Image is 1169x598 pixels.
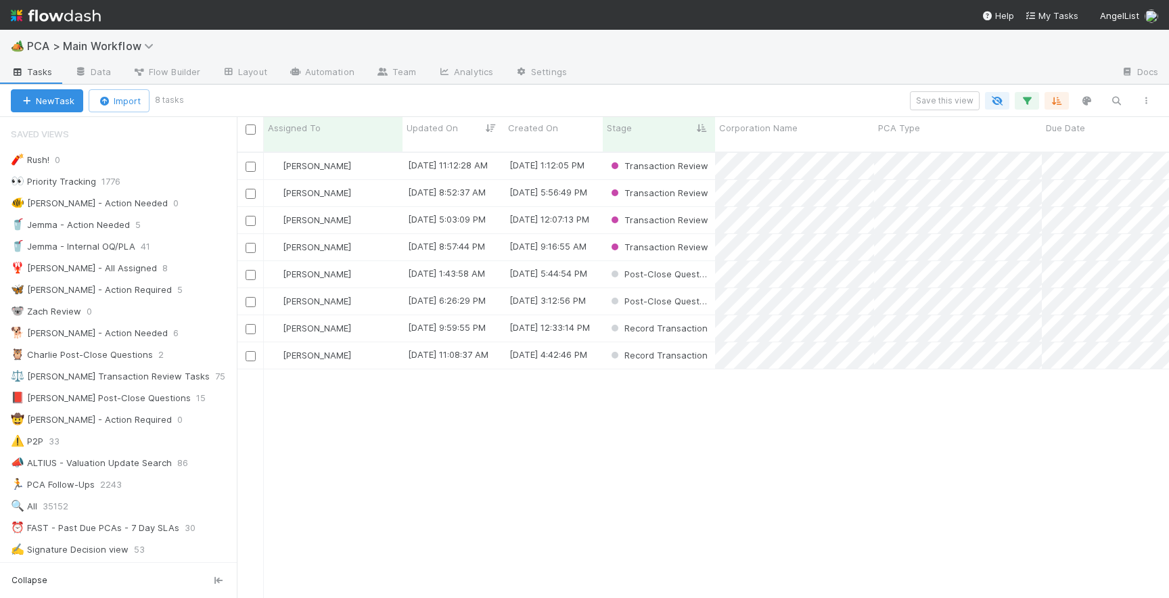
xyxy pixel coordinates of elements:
div: Post-Close Question [608,267,708,281]
a: My Tasks [1025,9,1078,22]
div: [PERSON_NAME] [269,213,351,227]
div: [DATE] 12:33:14 PM [509,321,590,334]
span: 53 [134,541,158,558]
input: Toggle Row Selected [246,243,256,253]
span: Transaction Review [608,241,708,252]
span: 15 [196,390,219,407]
span: 30 [185,520,209,536]
a: Automation [278,62,365,84]
input: Toggle Row Selected [246,351,256,361]
span: 0 [87,303,106,320]
span: [PERSON_NAME] [283,269,351,279]
span: 🐠 [11,197,24,208]
a: Flow Builder [122,62,211,84]
span: ✍️ [11,543,24,555]
div: [DATE] 5:56:49 PM [509,185,587,199]
span: 🥤 [11,240,24,252]
div: [PERSON_NAME] - Action Needed [11,325,168,342]
span: PCA > Main Workflow [27,39,160,53]
div: Transaction Review [608,159,708,172]
span: Record Transaction [608,323,708,333]
span: 🐕 [11,327,24,338]
input: Toggle Row Selected [246,297,256,307]
div: [PERSON_NAME] [269,321,351,335]
span: 📣 [11,457,24,468]
div: Transaction Review [608,213,708,227]
div: [DATE] 1:12:05 PM [509,158,584,172]
a: Analytics [427,62,504,84]
span: AngelList [1100,10,1139,21]
div: [PERSON_NAME] [269,186,351,200]
span: 33 [49,433,73,450]
span: ⏰ [11,522,24,533]
div: [DATE] 8:57:44 PM [408,239,485,253]
img: avatar_ba0ef937-97b0-4cb1-a734-c46f876909ef.png [270,296,281,306]
img: avatar_ba0ef937-97b0-4cb1-a734-c46f876909ef.png [270,187,281,198]
span: 📕 [11,392,24,403]
span: Due Date [1046,121,1085,135]
div: Signature Decision view [11,541,129,558]
div: Jemma - Action Needed [11,216,130,233]
span: 6 [173,325,192,342]
span: 🧨 [11,154,24,165]
div: Rush! [11,152,49,168]
div: PCA Follow-Ups [11,476,95,493]
div: [PERSON_NAME] [269,294,351,308]
div: Post-Close Question [608,294,708,308]
div: [DATE] 1:43:58 AM [408,267,485,280]
span: 🤠 [11,413,24,425]
span: Saved Views [11,120,69,147]
div: [PERSON_NAME] [269,267,351,281]
div: Jemma - Internal OQ/PLA [11,238,135,255]
span: Updated On [407,121,458,135]
span: [PERSON_NAME] [283,323,351,333]
span: 🦋 [11,283,24,295]
a: Layout [211,62,278,84]
span: 🔍 [11,500,24,511]
div: Transaction Review [608,240,708,254]
span: Stage [607,121,632,135]
button: NewTask [11,89,83,112]
span: [PERSON_NAME] [283,296,351,306]
span: 0 [177,411,196,428]
span: ⚖️ [11,370,24,382]
span: 0 [55,152,74,168]
div: [PERSON_NAME] - Action Needed [11,195,168,212]
div: [DATE] 5:03:09 PM [408,212,486,226]
div: ALTIUS - Valuation Update Search [11,455,172,471]
span: 75 [215,368,239,385]
span: Post-Close Question [608,296,712,306]
span: Transaction Review [608,160,708,171]
div: [PERSON_NAME] - Action Required [11,281,172,298]
input: Toggle Row Selected [246,162,256,172]
span: 8 [162,260,181,277]
div: [PERSON_NAME] Post-Close Questions [11,390,191,407]
span: Post-Close Question [608,269,712,279]
span: 2 [158,346,177,363]
img: logo-inverted-e16ddd16eac7371096b0.svg [11,4,101,27]
div: [DATE] 12:07:13 PM [509,212,589,226]
span: 0 [173,195,192,212]
span: [PERSON_NAME] [283,241,351,252]
img: avatar_ba0ef937-97b0-4cb1-a734-c46f876909ef.png [270,350,281,361]
div: Zach Review [11,303,81,320]
input: Toggle Row Selected [246,189,256,199]
a: Docs [1110,62,1169,84]
small: 8 tasks [155,94,184,106]
span: 👀 [11,175,24,187]
span: 1776 [101,173,134,190]
div: [DATE] 6:26:29 PM [408,294,486,307]
span: 🦉 [11,348,24,360]
button: Save this view [910,91,980,110]
span: 🦞 [11,262,24,273]
a: Settings [504,62,578,84]
span: Flow Builder [133,65,200,78]
button: Import [89,89,150,112]
div: [DATE] 8:52:37 AM [408,185,486,199]
div: [DATE] 5:44:54 PM [509,267,587,280]
div: [DATE] 4:42:46 PM [509,348,587,361]
div: [PERSON_NAME] [269,240,351,254]
img: avatar_ba0ef937-97b0-4cb1-a734-c46f876909ef.png [270,323,281,333]
span: 2243 [100,476,135,493]
span: My Tasks [1025,10,1078,21]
